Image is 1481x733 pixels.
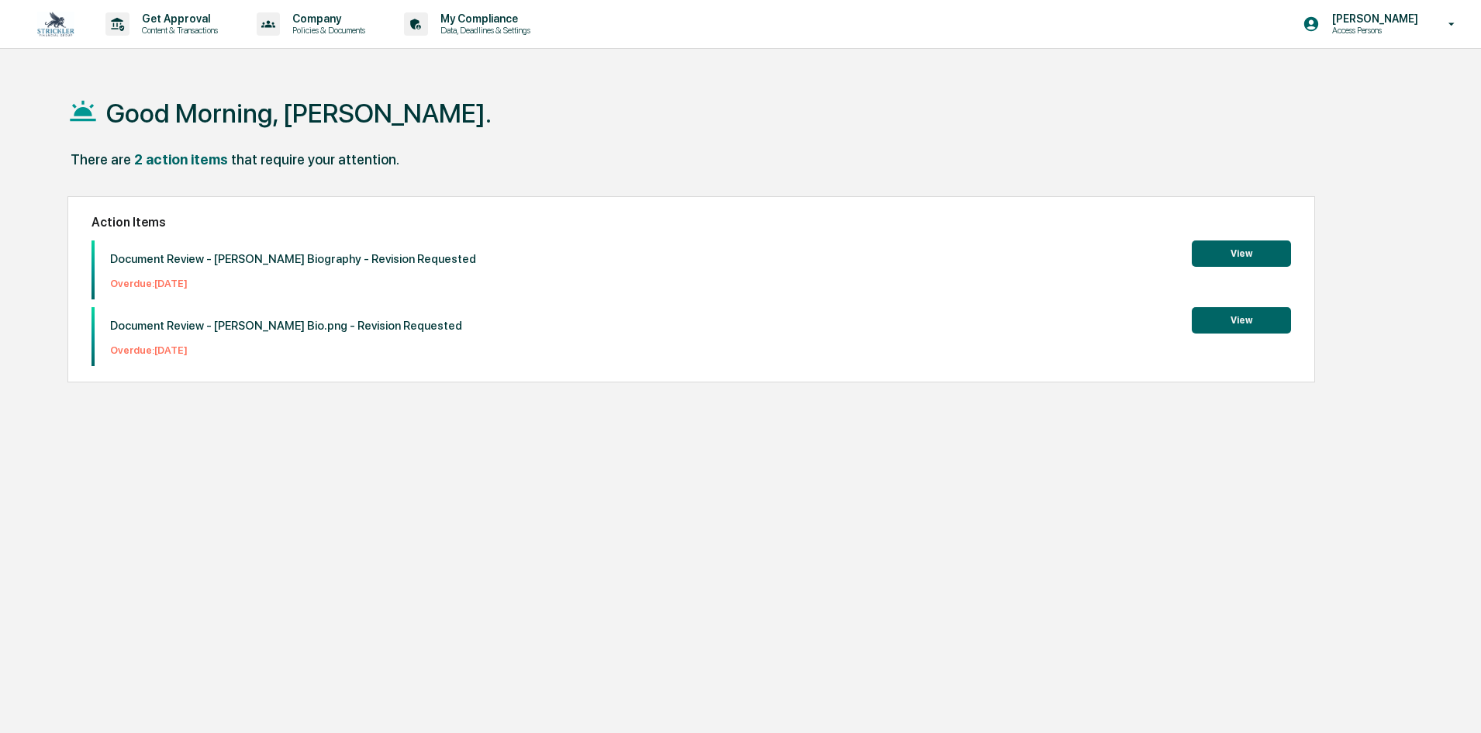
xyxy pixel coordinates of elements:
[1192,245,1291,260] a: View
[110,278,476,289] p: Overdue: [DATE]
[110,252,476,266] p: Document Review - [PERSON_NAME] Biography - Revision Requested
[1192,240,1291,267] button: View
[106,98,492,129] h1: Good Morning, [PERSON_NAME].
[37,12,74,36] img: logo
[231,151,399,168] div: that require your attention.
[1320,12,1426,25] p: [PERSON_NAME]
[129,12,226,25] p: Get Approval
[1192,307,1291,334] button: View
[134,151,228,168] div: 2 action items
[280,25,373,36] p: Policies & Documents
[129,25,226,36] p: Content & Transactions
[91,215,1291,230] h2: Action Items
[71,151,131,168] div: There are
[110,319,462,333] p: Document Review - [PERSON_NAME] Bio.png - Revision Requested
[428,25,538,36] p: Data, Deadlines & Settings
[428,12,538,25] p: My Compliance
[1320,25,1426,36] p: Access Persons
[1192,312,1291,327] a: View
[110,344,462,356] p: Overdue: [DATE]
[280,12,373,25] p: Company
